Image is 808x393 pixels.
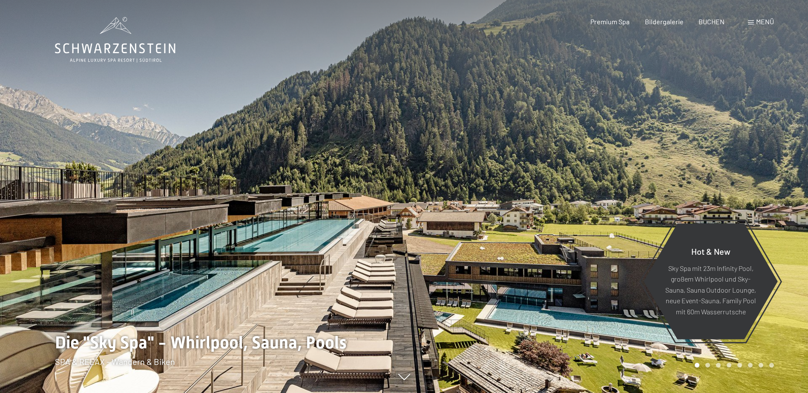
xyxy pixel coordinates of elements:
div: Carousel Page 8 [769,363,774,367]
div: Carousel Pagination [692,363,774,367]
div: Carousel Page 4 [727,363,731,367]
div: Carousel Page 1 (Current Slide) [695,363,699,367]
div: Carousel Page 2 [705,363,710,367]
span: Menü [756,17,774,26]
p: Sky Spa mit 23m Infinity Pool, großem Whirlpool und Sky-Sauna, Sauna Outdoor Lounge, neue Event-S... [664,262,757,317]
a: BUCHEN [699,17,725,26]
div: Carousel Page 3 [716,363,721,367]
a: Premium Spa [590,17,630,26]
span: Hot & New [691,246,730,256]
a: Bildergalerie [645,17,684,26]
div: Carousel Page 7 [759,363,763,367]
div: Carousel Page 6 [748,363,753,367]
div: Carousel Page 5 [737,363,742,367]
a: Hot & New Sky Spa mit 23m Infinity Pool, großem Whirlpool und Sky-Sauna, Sauna Outdoor Lounge, ne... [643,223,778,340]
